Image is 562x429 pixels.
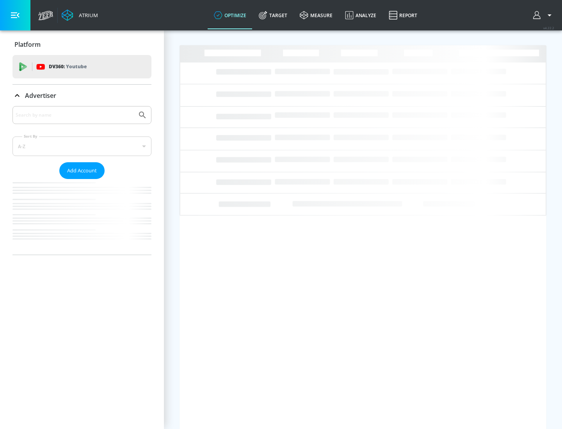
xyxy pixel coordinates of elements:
div: Advertiser [12,85,151,106]
label: Sort By [22,134,39,139]
div: DV360: Youtube [12,55,151,78]
p: Youtube [66,62,87,71]
div: A-Z [12,136,151,156]
div: Advertiser [12,106,151,255]
p: Advertiser [25,91,56,100]
a: Analyze [339,1,382,29]
div: Atrium [76,12,98,19]
div: Platform [12,34,151,55]
button: Add Account [59,162,105,179]
span: Add Account [67,166,97,175]
a: Report [382,1,423,29]
a: optimize [208,1,253,29]
nav: list of Advertiser [12,179,151,255]
a: measure [293,1,339,29]
span: v 4.22.2 [543,26,554,30]
input: Search by name [16,110,134,120]
a: Atrium [62,9,98,21]
p: DV360: [49,62,87,71]
a: Target [253,1,293,29]
p: Platform [14,40,41,49]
